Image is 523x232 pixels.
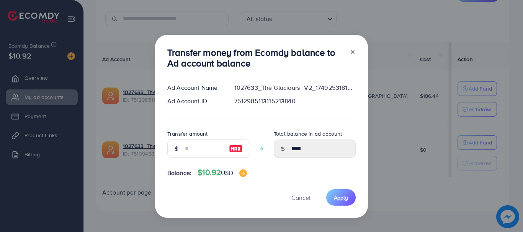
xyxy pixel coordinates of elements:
[228,83,362,92] div: 1027633_The Glaciours | V2_1749253181585
[167,169,191,177] span: Balance:
[198,168,247,177] h4: $10.92
[274,130,342,138] label: Total balance in ad account
[161,97,228,105] div: Ad Account ID
[161,83,228,92] div: Ad Account Name
[167,130,208,138] label: Transfer amount
[291,193,311,202] span: Cancel
[334,194,348,201] span: Apply
[239,169,247,177] img: image
[167,47,343,69] h3: Transfer money from Ecomdy balance to Ad account balance
[221,169,233,177] span: USD
[229,144,243,153] img: image
[326,189,356,206] button: Apply
[228,97,362,105] div: 7512985113115213840
[282,189,320,206] button: Cancel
